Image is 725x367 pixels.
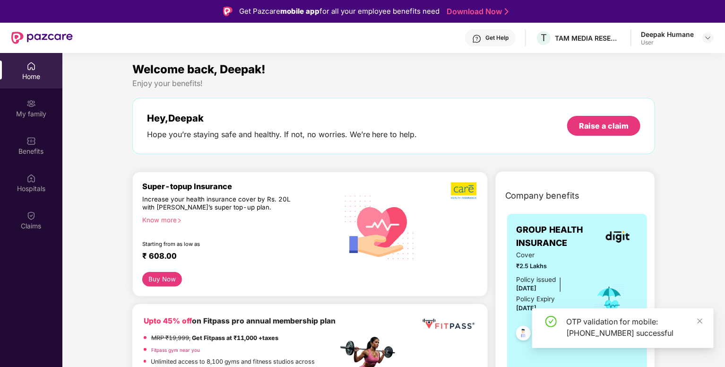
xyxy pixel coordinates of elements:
[132,79,656,88] div: Enjoy your benefits!
[704,34,712,42] img: svg+xml;base64,PHN2ZyBpZD0iRHJvcGRvd24tMzJ4MzIiIHhtbG5zPSJodHRwOi8vd3d3LnczLm9yZy8yMDAwL3N2ZyIgd2...
[505,189,580,202] span: Company benefits
[697,318,703,324] span: close
[223,7,233,16] img: Logo
[142,241,298,247] div: Starting from as low as
[142,216,332,223] div: Know more
[517,285,537,292] span: [DATE]
[594,284,625,315] img: icon
[177,218,182,223] span: right
[421,315,476,333] img: fppp.png
[26,174,36,183] img: svg+xml;base64,PHN2ZyBpZD0iSG9zcGl0YWxzIiB4bWxucz0iaHR0cDovL3d3dy53My5vcmcvMjAwMC9zdmciIHdpZHRoPS...
[485,34,509,42] div: Get Help
[142,182,338,191] div: Super-topup Insurance
[142,251,328,262] div: ₹ 608.00
[517,250,581,260] span: Cover
[26,136,36,146] img: svg+xml;base64,PHN2ZyBpZD0iQmVuZWZpdHMiIHhtbG5zPSJodHRwOi8vd3d3LnczLm9yZy8yMDAwL3N2ZyIgd2lkdGg9Ij...
[144,316,336,325] b: on Fitpass pro annual membership plan
[512,323,535,346] img: svg+xml;base64,PHN2ZyB4bWxucz0iaHR0cDovL3d3dy53My5vcmcvMjAwMC9zdmciIHdpZHRoPSI0OC45NDMiIGhlaWdodD...
[142,272,182,287] button: Buy Now
[472,34,482,44] img: svg+xml;base64,PHN2ZyBpZD0iSGVscC0zMngzMiIgeG1sbnM9Imh0dHA6Ly93d3cudzMub3JnLzIwMDAvc3ZnIiB3aWR0aD...
[338,184,422,270] img: svg+xml;base64,PHN2ZyB4bWxucz0iaHR0cDovL3d3dy53My5vcmcvMjAwMC9zdmciIHhtbG5zOnhsaW5rPSJodHRwOi8vd3...
[545,316,557,327] span: check-circle
[132,62,266,76] span: Welcome back, Deepak!
[579,121,629,131] div: Raise a claim
[505,7,509,17] img: Stroke
[26,211,36,220] img: svg+xml;base64,PHN2ZyBpZD0iQ2xhaW0iIHhtbG5zPSJodHRwOi8vd3d3LnczLm9yZy8yMDAwL3N2ZyIgd2lkdGg9IjIwIi...
[151,347,200,353] a: Fitpass gym near you
[451,182,478,200] img: b5dec4f62d2307b9de63beb79f102df3.png
[541,32,547,44] span: T
[11,32,73,44] img: New Pazcare Logo
[239,6,440,17] div: Get Pazcare for all your employee benefits need
[280,7,319,16] strong: mobile app
[147,113,417,124] div: Hey, Deepak
[447,7,506,17] a: Download Now
[144,316,192,325] b: Upto 45% off
[517,305,537,312] span: [DATE]
[147,130,417,140] div: Hope you’re staying safe and healthy. If not, no worries. We’re here to help.
[517,223,598,250] span: GROUP HEALTH INSURANCE
[641,30,694,39] div: Deepak Humane
[151,334,190,341] del: MRP ₹19,999,
[566,316,702,339] div: OTP validation for mobile: [PHONE_NUMBER] successful
[606,231,630,243] img: insurerLogo
[517,275,556,285] div: Policy issued
[641,39,694,46] div: User
[26,61,36,71] img: svg+xml;base64,PHN2ZyBpZD0iSG9tZSIgeG1sbnM9Imh0dHA6Ly93d3cudzMub3JnLzIwMDAvc3ZnIiB3aWR0aD0iMjAiIG...
[555,34,621,43] div: TAM MEDIA RESEARCH PRIVATE LIMITED
[517,294,555,304] div: Policy Expiry
[142,195,297,212] div: Increase your health insurance cover by Rs. 20L with [PERSON_NAME]’s super top-up plan.
[26,99,36,108] img: svg+xml;base64,PHN2ZyB3aWR0aD0iMjAiIGhlaWdodD0iMjAiIHZpZXdCb3g9IjAgMCAyMCAyMCIgZmlsbD0ibm9uZSIgeG...
[192,334,278,341] strong: Get Fitpass at ₹11,000 +taxes
[517,262,581,271] span: ₹2.5 Lakhs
